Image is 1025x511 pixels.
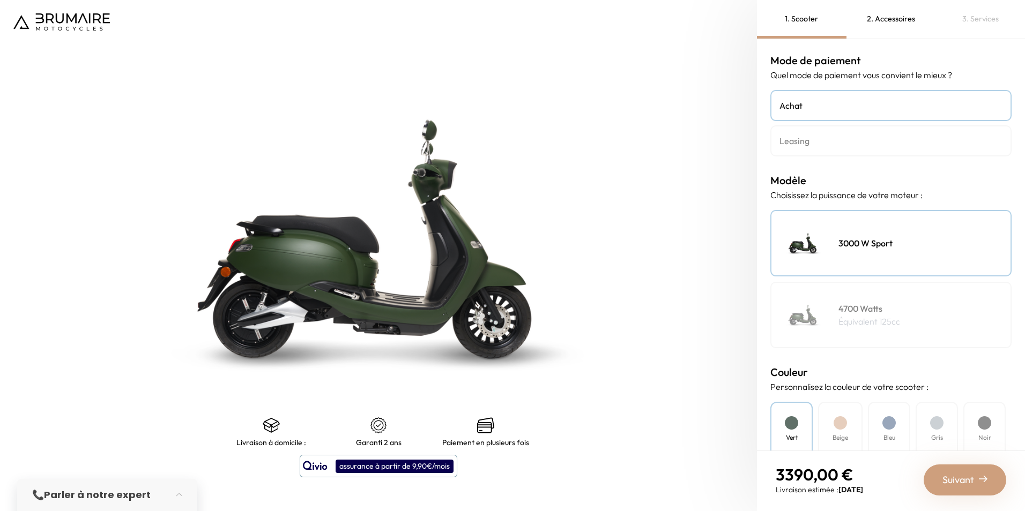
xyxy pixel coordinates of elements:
[770,125,1012,156] a: Leasing
[777,216,830,270] img: Scooter
[303,460,328,472] img: logo qivio
[779,134,1002,147] h4: Leasing
[838,237,893,250] h4: 3000 W Sport
[779,99,1002,112] h4: Achat
[777,288,830,342] img: Scooter
[931,433,943,442] h4: Gris
[786,433,798,442] h4: Vert
[978,433,991,442] h4: Noir
[370,417,387,434] img: certificat-de-garantie.png
[770,189,1012,201] p: Choisissez la puissance de votre moteur :
[770,52,1012,69] h3: Mode de paiement
[776,484,863,495] p: Livraison estimée :
[883,433,895,442] h4: Bleu
[300,455,457,477] button: assurance à partir de 9,90€/mois
[770,364,1012,380] h3: Couleur
[236,438,306,447] p: Livraison à domicile :
[336,460,454,473] div: assurance à partir de 9,90€/mois
[442,438,529,447] p: Paiement en plusieurs fois
[979,475,987,483] img: right-arrow-2.png
[263,417,280,434] img: shipping.png
[770,69,1012,81] p: Quel mode de paiement vous convient le mieux ?
[477,417,494,434] img: credit-cards.png
[13,13,110,31] img: Logo de Brumaire
[356,438,402,447] p: Garanti 2 ans
[838,315,900,328] p: Équivalent 125cc
[770,172,1012,189] h3: Modèle
[942,472,974,487] span: Suivant
[833,433,848,442] h4: Beige
[770,380,1012,393] p: Personnalisez la couleur de votre scooter :
[838,302,900,315] h4: 4700 Watts
[776,464,853,485] span: 3390,00 €
[838,485,863,494] span: [DATE]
